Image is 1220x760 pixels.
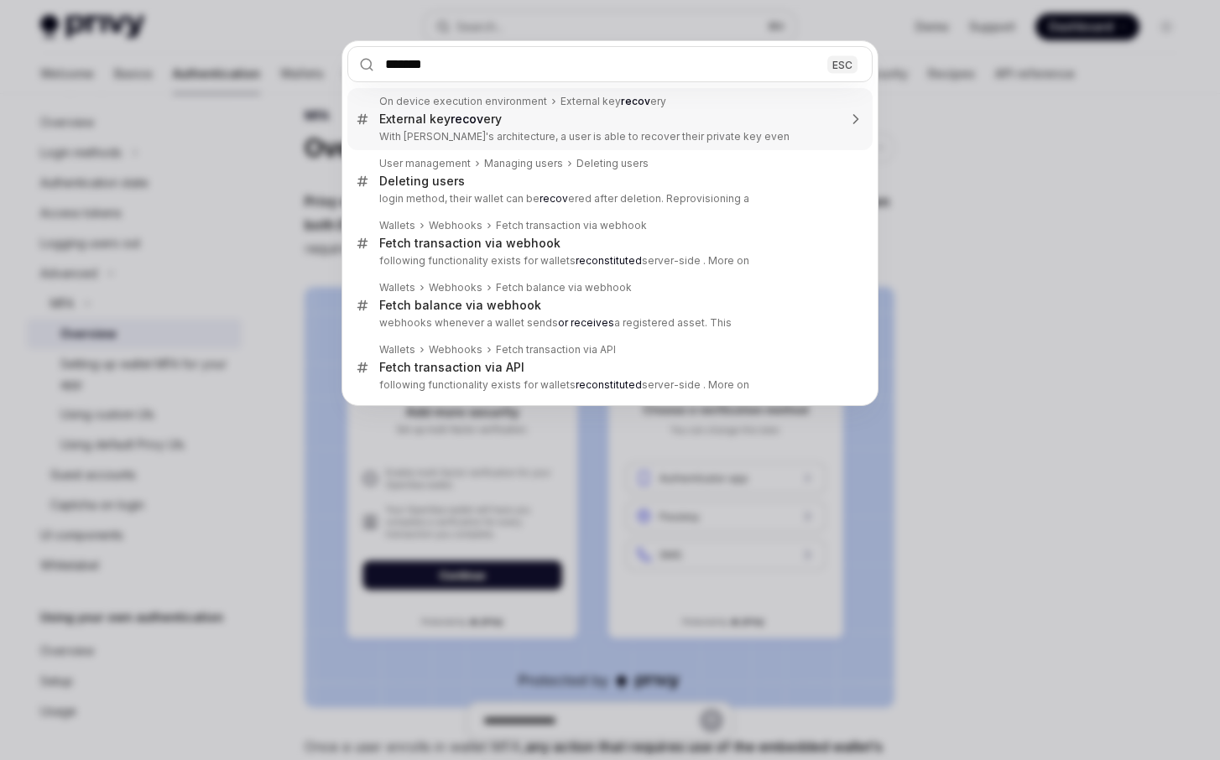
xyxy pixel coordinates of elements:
b: reconstituted [576,378,642,391]
b: reconstituted [576,254,642,267]
div: Webhooks [429,219,482,232]
div: Wallets [379,281,415,294]
b: recov [540,192,568,205]
b: or receives [558,316,614,329]
p: following functionality exists for wallets server-side . More on [379,254,837,268]
div: External key ery [560,95,666,108]
div: Wallets [379,343,415,357]
p: With [PERSON_NAME]'s architecture, a user is able to recover their private key even [379,130,837,143]
div: Deleting users [576,157,649,170]
div: ESC [827,55,858,73]
div: Fetch transaction via webhook [496,219,647,232]
div: Webhooks [429,343,482,357]
div: User management [379,157,471,170]
b: recov [621,95,650,107]
div: Webhooks [429,281,482,294]
div: Managing users [484,157,563,170]
p: following functionality exists for wallets server-side . More on [379,378,837,392]
p: webhooks whenever a wallet sends a registered asset. This [379,316,837,330]
p: login method, their wallet can be ered after deletion. Reprovisioning a [379,192,837,206]
div: Fetch transaction via webhook [379,236,560,251]
div: Deleting users [379,174,465,189]
div: Fetch transaction via API [496,343,616,357]
div: Fetch balance via webhook [496,281,632,294]
div: External key ery [379,112,502,127]
div: On device execution environment [379,95,547,108]
b: recov [451,112,483,126]
div: Wallets [379,219,415,232]
div: Fetch transaction via API [379,360,524,375]
div: Fetch balance via webhook [379,298,541,313]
